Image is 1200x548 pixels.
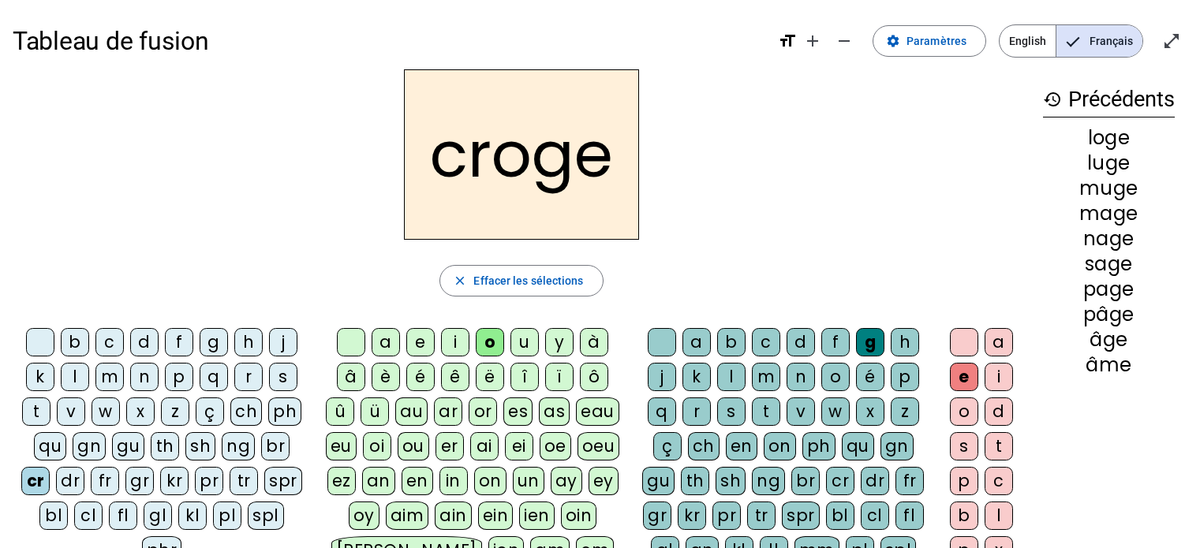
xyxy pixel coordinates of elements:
[1043,154,1175,173] div: luge
[126,397,155,426] div: x
[791,467,820,495] div: br
[200,363,228,391] div: q
[476,363,504,391] div: ë
[1043,229,1175,248] div: nage
[439,265,603,296] button: Effacer les sélections
[682,397,711,426] div: r
[234,328,263,356] div: h
[580,363,608,391] div: ô
[726,432,757,460] div: en
[61,328,89,356] div: b
[398,432,429,460] div: ou
[406,363,435,391] div: é
[985,467,1013,495] div: c
[434,397,462,426] div: ar
[886,34,900,48] mat-icon: settings
[717,328,746,356] div: b
[835,32,854,50] mat-icon: remove
[74,501,103,530] div: cl
[856,397,884,426] div: x
[752,363,780,391] div: m
[821,328,850,356] div: f
[561,501,597,530] div: oin
[161,397,189,426] div: z
[752,328,780,356] div: c
[985,363,1013,391] div: i
[778,32,797,50] mat-icon: format_size
[950,501,978,530] div: b
[61,363,89,391] div: l
[469,397,497,426] div: or
[151,432,179,460] div: th
[112,432,144,460] div: gu
[327,467,356,495] div: ez
[895,467,924,495] div: fr
[551,467,582,495] div: ay
[1043,255,1175,274] div: sage
[503,397,533,426] div: es
[372,363,400,391] div: è
[1043,90,1062,109] mat-icon: history
[160,467,189,495] div: kr
[478,501,514,530] div: ein
[1000,25,1056,57] span: English
[985,501,1013,530] div: l
[678,501,706,530] div: kr
[802,432,836,460] div: ph
[513,467,544,495] div: un
[505,432,533,460] div: ei
[402,467,433,495] div: en
[1156,25,1187,57] button: Entrer en plein écran
[787,363,815,391] div: n
[1056,25,1142,57] span: Français
[539,397,570,426] div: as
[268,397,301,426] div: ph
[92,397,120,426] div: w
[130,363,159,391] div: n
[764,432,796,460] div: on
[747,501,776,530] div: tr
[1043,280,1175,299] div: page
[648,397,676,426] div: q
[787,328,815,356] div: d
[716,467,746,495] div: sh
[803,32,822,50] mat-icon: add
[91,467,119,495] div: fr
[950,397,978,426] div: o
[362,467,395,495] div: an
[578,432,620,460] div: oeu
[510,363,539,391] div: î
[589,467,619,495] div: ey
[826,501,854,530] div: bl
[797,25,828,57] button: Augmenter la taille de la police
[1043,82,1175,117] h3: Précédents
[95,363,124,391] div: m
[395,397,428,426] div: au
[648,363,676,391] div: j
[842,432,874,460] div: qu
[782,501,820,530] div: spr
[404,69,639,240] h2: croge
[681,467,709,495] div: th
[891,328,919,356] div: h
[642,467,675,495] div: gu
[261,432,290,460] div: br
[337,363,365,391] div: â
[386,501,429,530] div: aim
[109,501,137,530] div: fl
[474,467,507,495] div: on
[269,363,297,391] div: s
[222,432,255,460] div: ng
[57,397,85,426] div: v
[34,432,66,460] div: qu
[1043,179,1175,198] div: muge
[717,363,746,391] div: l
[752,467,785,495] div: ng
[349,501,379,530] div: oy
[195,467,223,495] div: pr
[950,432,978,460] div: s
[950,467,978,495] div: p
[361,397,389,426] div: ü
[950,363,978,391] div: e
[269,328,297,356] div: j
